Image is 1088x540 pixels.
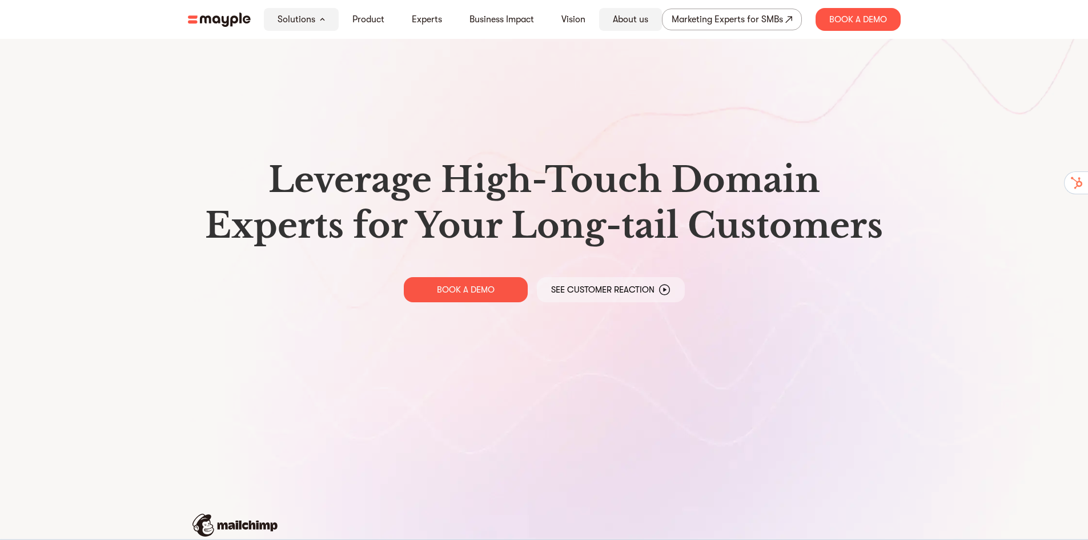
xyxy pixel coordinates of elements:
[561,13,585,26] a: Vision
[188,13,251,27] img: mayple-logo
[469,13,534,26] a: Business Impact
[278,13,315,26] a: Solutions
[537,277,685,302] a: See Customer Reaction
[320,18,325,21] img: arrow-down
[197,157,892,249] h1: Leverage High-Touch Domain Experts for Your Long-tail Customers
[404,277,528,302] a: BOOK A DEMO
[672,11,783,27] div: Marketing Experts for SMBs
[662,9,802,30] a: Marketing Experts for SMBs
[551,284,655,295] p: See Customer Reaction
[192,514,278,537] img: mailchimp-logo
[816,8,901,31] div: Book A Demo
[613,13,648,26] a: About us
[437,284,495,295] p: BOOK A DEMO
[412,13,442,26] a: Experts
[882,407,1088,540] iframe: Chat Widget
[352,13,384,26] a: Product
